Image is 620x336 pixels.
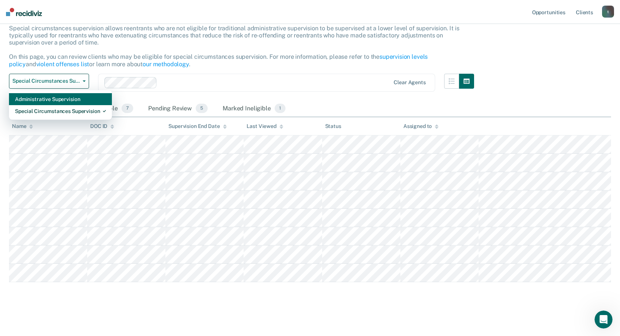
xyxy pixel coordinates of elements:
[9,53,428,67] a: supervision levels policy
[196,104,208,113] span: 5
[325,123,341,129] div: Status
[36,61,89,68] a: violent offenses list
[12,78,80,84] span: Special Circumstances Supervision
[143,61,189,68] a: our methodology
[12,123,33,129] div: Name
[602,6,614,18] button: t
[6,8,42,16] img: Recidiviz
[275,104,285,113] span: 1
[9,74,89,89] button: Special Circumstances Supervision
[394,79,425,86] div: Clear agents
[90,123,114,129] div: DOC ID
[147,101,209,117] div: Pending Review5
[595,311,613,329] iframe: Intercom live chat
[15,105,106,117] div: Special Circumstances Supervision
[122,104,133,113] span: 7
[247,123,283,129] div: Last Viewed
[168,123,226,129] div: Supervision End Date
[15,93,106,105] div: Administrative Supervision
[9,25,459,68] p: Special circumstances supervision allows reentrants who are not eligible for traditional administ...
[221,101,287,117] div: Marked Ineligible1
[403,123,439,129] div: Assigned to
